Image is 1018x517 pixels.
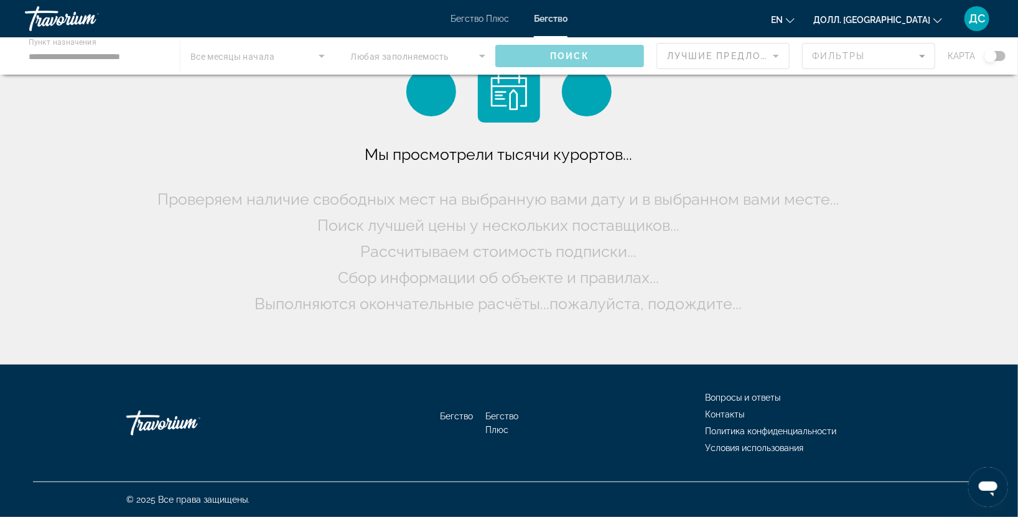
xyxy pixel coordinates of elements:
[338,268,659,287] ya-tr-span: Сбор информации об объекте и правилах...
[25,2,149,35] a: Травориум
[486,411,519,435] a: Бегство Плюс
[771,11,795,29] button: Изменить язык
[440,411,473,421] a: Бегство
[968,467,1008,507] iframe: Кнопка запуска окна обмена сообщениями
[365,145,632,164] ya-tr-span: Мы просмотрели тысячи курортов...
[771,15,783,25] ya-tr-span: en
[255,294,550,313] ya-tr-span: Выполняются окончательные расчёты...
[534,14,567,24] a: Бегство
[813,11,942,29] button: Изменить валюту
[705,426,836,436] a: Политика конфиденциальности
[550,294,742,313] ya-tr-span: пожалуйста, подождите...
[451,14,509,24] a: Бегство Плюс
[705,443,803,453] a: Условия использования
[360,242,637,261] ya-tr-span: Рассчитываем стоимость подписки...
[157,190,839,208] ya-tr-span: Проверяем наличие свободных мест на выбранную вами дату и в выбранном вами месте...
[126,404,251,442] a: Иди Домой
[961,6,993,32] button: Пользовательское меню
[126,495,250,505] ya-tr-span: © 2025 Все права защищены.
[705,393,780,403] a: Вопросы и ответы
[969,12,985,25] ya-tr-span: ДС
[813,15,930,25] ya-tr-span: Долл. [GEOGRAPHIC_DATA]
[317,216,679,235] ya-tr-span: Поиск лучшей цены у нескольких поставщиков...
[705,409,744,419] a: Контакты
